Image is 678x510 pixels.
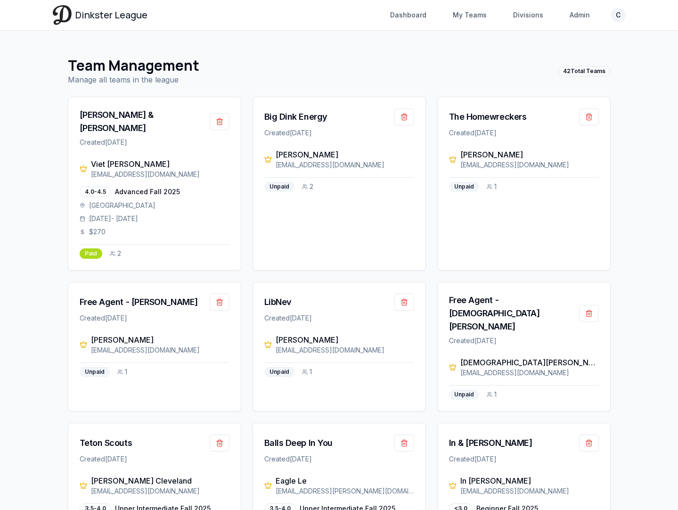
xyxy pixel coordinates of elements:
[91,475,229,486] div: [PERSON_NAME] Cleveland
[264,110,327,123] a: Big Dink Energy
[110,249,121,258] div: 2
[507,7,549,24] a: Divisions
[264,313,414,323] div: Created [DATE]
[449,110,527,123] a: The Homewreckers
[115,187,180,197] span: Advanced Fall 2025
[264,436,333,450] a: Balls Deep In You
[384,7,432,24] a: Dashboard
[80,367,110,377] div: Unpaid
[449,389,479,400] div: Unpaid
[460,368,599,378] div: [EMAIL_ADDRESS][DOMAIN_NAME]
[449,436,532,450] a: In & [PERSON_NAME]
[264,454,414,464] div: Created [DATE]
[89,214,138,223] span: [DATE] - [DATE]
[460,160,599,170] div: [EMAIL_ADDRESS][DOMAIN_NAME]
[276,334,414,345] div: [PERSON_NAME]
[447,7,492,24] a: My Teams
[264,367,294,377] div: Unpaid
[460,357,599,368] div: [DEMOGRAPHIC_DATA][PERSON_NAME]
[80,313,229,323] div: Created [DATE]
[80,436,132,450] a: Teton Scouts
[449,128,599,138] div: Created [DATE]
[68,74,199,85] p: Manage all teams in the league
[80,187,111,197] div: 4.0-4.5
[80,296,198,309] a: Free Agent - [PERSON_NAME]
[91,345,229,355] div: [EMAIL_ADDRESS][DOMAIN_NAME]
[91,158,229,170] div: Viet [PERSON_NAME]
[117,367,127,377] div: 1
[276,475,414,486] div: Eagle Le
[449,454,599,464] div: Created [DATE]
[264,181,294,192] div: Unpaid
[80,454,229,464] div: Created [DATE]
[460,149,599,160] div: [PERSON_NAME]
[276,345,414,355] div: [EMAIL_ADDRESS][DOMAIN_NAME]
[80,227,229,237] div: $ 270
[91,486,229,496] div: [EMAIL_ADDRESS][DOMAIN_NAME]
[53,5,72,25] img: Dinkster
[460,475,599,486] div: In [PERSON_NAME]
[91,334,229,345] div: [PERSON_NAME]
[558,66,611,76] div: 42 Total Teams
[611,8,626,23] button: C
[564,7,596,24] a: Admin
[91,170,229,179] div: [EMAIL_ADDRESS][DOMAIN_NAME]
[276,486,414,496] div: [EMAIL_ADDRESS][PERSON_NAME][DOMAIN_NAME]
[68,57,199,74] h1: Team Management
[264,296,292,309] a: LibNev
[80,248,102,259] div: Paid
[302,367,312,377] div: 1
[89,201,155,210] span: [GEOGRAPHIC_DATA]
[449,336,599,345] div: Created [DATE]
[276,149,414,160] div: [PERSON_NAME]
[53,5,147,25] a: Dinkster League
[276,160,414,170] div: [EMAIL_ADDRESS][DOMAIN_NAME]
[487,390,497,399] div: 1
[487,182,497,191] div: 1
[449,181,479,192] div: Unpaid
[264,128,414,138] div: Created [DATE]
[80,108,210,135] a: [PERSON_NAME] & [PERSON_NAME]
[302,182,313,191] div: 2
[460,486,599,496] div: [EMAIL_ADDRESS][DOMAIN_NAME]
[75,8,147,22] span: Dinkster League
[449,294,579,333] a: Free Agent - [DEMOGRAPHIC_DATA][PERSON_NAME]
[80,138,229,147] div: Created [DATE]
